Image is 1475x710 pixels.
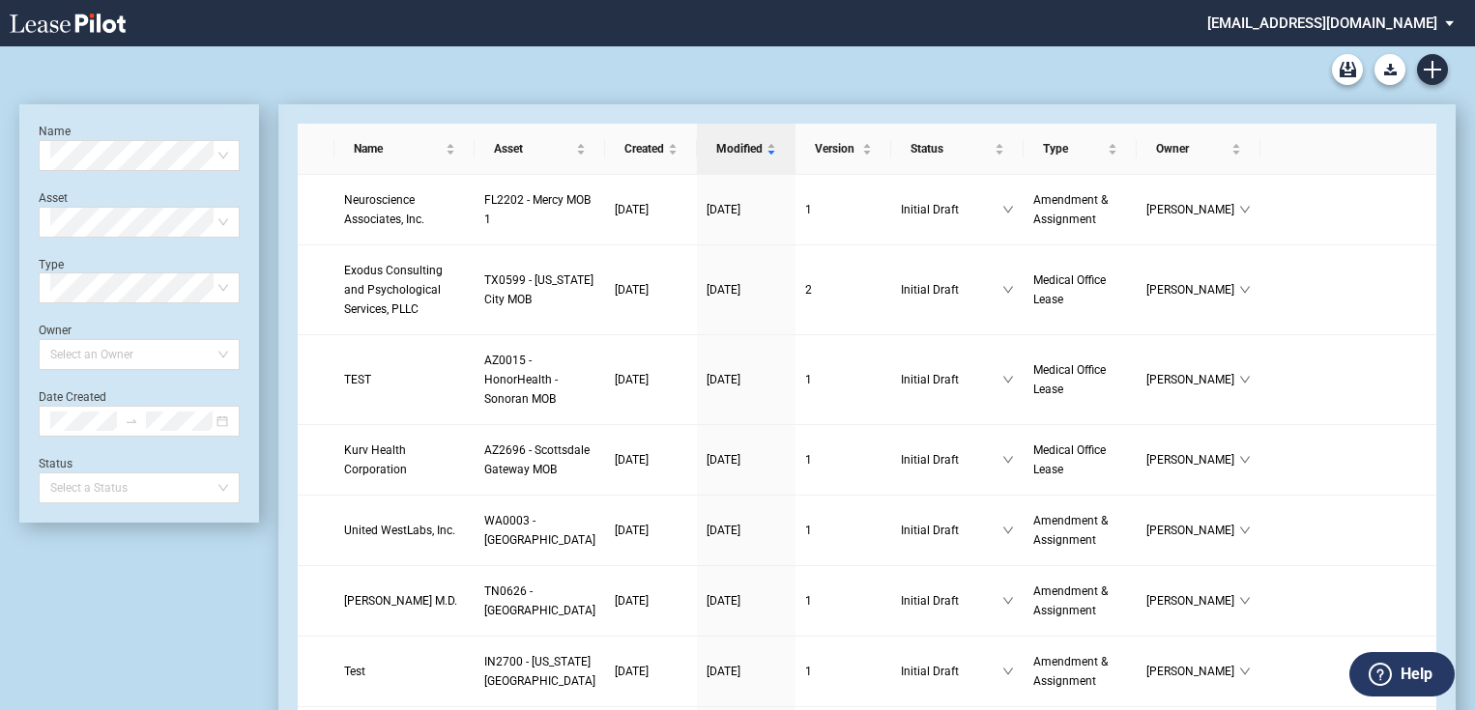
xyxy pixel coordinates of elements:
[344,662,465,681] a: Test
[707,665,740,678] span: [DATE]
[39,258,64,271] label: Type
[1239,204,1251,215] span: down
[344,521,465,540] a: United WestLabs, Inc.
[1417,54,1448,85] a: Create new document
[1024,124,1137,175] th: Type
[39,457,72,470] label: Status
[901,280,1002,299] span: Initial Draft
[1146,662,1239,681] span: [PERSON_NAME]
[1156,139,1228,158] span: Owner
[344,370,465,389] a: TEST
[484,273,593,306] span: TX0599 - Texas City MOB
[901,370,1002,389] span: Initial Draft
[707,283,740,297] span: [DATE]
[1239,284,1251,296] span: down
[39,390,106,404] label: Date Created
[39,191,68,205] label: Asset
[615,283,649,297] span: [DATE]
[805,373,812,386] span: 1
[707,370,786,389] a: [DATE]
[1002,284,1014,296] span: down
[344,591,465,611] a: [PERSON_NAME] M.D.
[1043,139,1104,158] span: Type
[707,450,786,469] a: [DATE]
[615,203,649,216] span: [DATE]
[805,665,812,678] span: 1
[484,511,595,550] a: WA0003 - [GEOGRAPHIC_DATA]
[1002,666,1014,677] span: down
[475,124,605,175] th: Asset
[1033,655,1108,688] span: Amendment & Assignment
[1239,454,1251,466] span: down
[707,280,786,299] a: [DATE]
[1239,374,1251,385] span: down
[344,594,457,608] span: Casilda Hermo M.D.
[1146,200,1239,219] span: [PERSON_NAME]
[1033,582,1127,620] a: Amendment & Assignment
[344,440,465,479] a: Kurv Health Corporation
[1033,193,1108,226] span: Amendment & Assignment
[1002,204,1014,215] span: down
[344,193,424,226] span: Neuroscience Associates, Inc.
[1146,591,1239,611] span: [PERSON_NAME]
[805,200,882,219] a: 1
[344,443,407,476] span: Kurv Health Corporation
[1002,374,1014,385] span: down
[901,521,1002,540] span: Initial Draft
[484,351,595,409] a: AZ0015 - HonorHealth - Sonoran MOB
[1033,190,1127,229] a: Amendment & Assignment
[805,203,812,216] span: 1
[1332,54,1363,85] a: Archive
[1146,521,1239,540] span: [PERSON_NAME]
[901,200,1002,219] span: Initial Draft
[334,124,475,175] th: Name
[615,200,687,219] a: [DATE]
[707,591,786,611] a: [DATE]
[805,594,812,608] span: 1
[484,514,595,547] span: WA0003 - Physicians Medical Center
[484,440,595,479] a: AZ2696 - Scottsdale Gateway MOB
[1146,450,1239,469] span: [PERSON_NAME]
[815,139,858,158] span: Version
[1137,124,1260,175] th: Owner
[795,124,891,175] th: Version
[484,190,595,229] a: FL2202 - Mercy MOB 1
[39,125,71,138] label: Name
[1146,370,1239,389] span: [PERSON_NAME]
[344,261,465,319] a: Exodus Consulting and Psychological Services, PLLC
[805,370,882,389] a: 1
[484,655,595,688] span: IN2700 - Michigan Road Medical Office Building
[697,124,795,175] th: Modified
[615,524,649,537] span: [DATE]
[1401,662,1432,687] label: Help
[805,283,812,297] span: 2
[125,414,138,428] span: swap-right
[1146,280,1239,299] span: [PERSON_NAME]
[707,662,786,681] a: [DATE]
[615,665,649,678] span: [DATE]
[805,662,882,681] a: 1
[1033,440,1127,479] a: Medical Office Lease
[624,139,664,158] span: Created
[901,450,1002,469] span: Initial Draft
[707,524,740,537] span: [DATE]
[1369,54,1411,85] md-menu: Download Blank Form List
[707,521,786,540] a: [DATE]
[805,524,812,537] span: 1
[901,591,1002,611] span: Initial Draft
[805,280,882,299] a: 2
[494,139,572,158] span: Asset
[1002,525,1014,536] span: down
[344,190,465,229] a: Neuroscience Associates, Inc.
[1033,652,1127,691] a: Amendment & Assignment
[707,594,740,608] span: [DATE]
[615,280,687,299] a: [DATE]
[615,591,687,611] a: [DATE]
[125,414,138,428] span: to
[615,453,649,467] span: [DATE]
[354,139,442,158] span: Name
[1033,363,1106,396] span: Medical Office Lease
[1033,443,1106,476] span: Medical Office Lease
[707,203,740,216] span: [DATE]
[344,264,443,316] span: Exodus Consulting and Psychological Services, PLLC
